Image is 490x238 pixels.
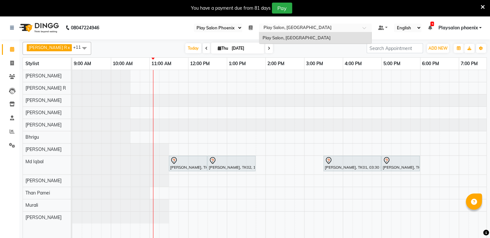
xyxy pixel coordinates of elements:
span: Bhrigu [25,134,39,140]
div: [PERSON_NAME], TK01, 03:30 PM-05:00 PM, NUTRITIVE INTENSIVE NOURISHING RITUAL (VEGAN) - 60 MIN WOMEN [324,157,380,170]
span: [PERSON_NAME] [25,110,62,115]
div: [PERSON_NAME], TK01, 05:00 PM-06:00 PM, Hair Cut [DEMOGRAPHIC_DATA] (Stylist) [382,157,419,170]
div: [PERSON_NAME], TK02, 12:30 PM-01:45 PM, Hair Cut [DEMOGRAPHIC_DATA] (Head Stylist) [208,157,255,170]
a: 3:00 PM [304,59,325,68]
div: You have a payment due from 81 days [191,5,271,12]
span: [PERSON_NAME] R [29,45,67,50]
span: Play Salon, [GEOGRAPHIC_DATA] [263,35,331,40]
ng-dropdown-panel: Options list [259,32,372,44]
b: 08047224946 [71,19,99,37]
a: 11:00 AM [150,59,173,68]
span: [PERSON_NAME] [25,73,62,79]
span: Md Iqbal [25,159,43,164]
span: Stylist [25,61,39,66]
span: [PERSON_NAME] R [25,85,66,91]
input: Search Appointment [367,43,423,53]
img: logo [16,19,61,37]
a: 10:00 AM [111,59,134,68]
a: 2:00 PM [266,59,286,68]
a: 5 [428,25,432,31]
a: 5:00 PM [382,59,402,68]
a: 9:00 AM [72,59,93,68]
a: 6:00 PM [420,59,441,68]
input: 2025-09-04 [230,44,262,53]
span: [PERSON_NAME] [25,178,62,183]
a: 1:00 PM [227,59,247,68]
a: 4:00 PM [343,59,363,68]
span: Today [185,43,201,53]
span: 5 [430,22,434,26]
span: Thu [216,46,230,51]
span: [PERSON_NAME] [25,97,62,103]
span: [PERSON_NAME] [25,122,62,128]
a: x [67,45,70,50]
div: [PERSON_NAME], TK02, 11:30 AM-12:30 PM, INOA Root Touch-Up Long [169,157,207,170]
span: [PERSON_NAME] [25,146,62,152]
button: ADD NEW [427,44,449,53]
span: ADD NEW [428,46,447,51]
span: Than Pamei [25,190,50,196]
span: Playsalon phoenix [438,25,478,31]
button: Pay [272,3,292,14]
span: Murali [25,202,38,208]
span: [PERSON_NAME] [25,214,62,220]
a: 7:00 PM [459,59,479,68]
a: 12:00 PM [188,59,211,68]
span: +11 [73,45,86,50]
